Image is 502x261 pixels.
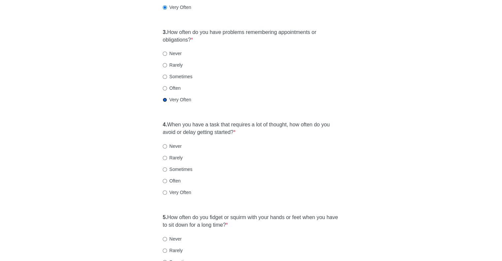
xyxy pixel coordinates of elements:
[163,86,167,90] input: Often
[163,62,183,68] label: Rarely
[163,156,167,160] input: Rarely
[163,143,182,149] label: Never
[163,50,182,57] label: Never
[163,237,167,241] input: Never
[163,5,167,10] input: Very Often
[163,51,167,56] input: Never
[163,63,167,67] input: Rarely
[163,167,167,172] input: Sometimes
[163,190,167,195] input: Very Often
[163,236,182,242] label: Never
[163,75,167,79] input: Sometimes
[163,98,167,102] input: Very Often
[163,178,181,184] label: Often
[163,154,183,161] label: Rarely
[163,247,183,254] label: Rarely
[163,96,191,103] label: Very Often
[163,214,339,229] label: How often do you fidget or squirm with your hands or feet when you have to sit down for a long time?
[163,73,192,80] label: Sometimes
[163,166,192,173] label: Sometimes
[163,29,167,35] strong: 3.
[163,179,167,183] input: Often
[163,121,339,136] label: When you have a task that requires a lot of thought, how often do you avoid or delay getting star...
[163,248,167,253] input: Rarely
[163,214,167,220] strong: 5.
[163,122,167,127] strong: 4.
[163,4,191,11] label: Very Often
[163,29,339,44] label: How often do you have problems remembering appointments or obligations?
[163,189,191,196] label: Very Often
[163,85,181,91] label: Often
[163,144,167,148] input: Never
